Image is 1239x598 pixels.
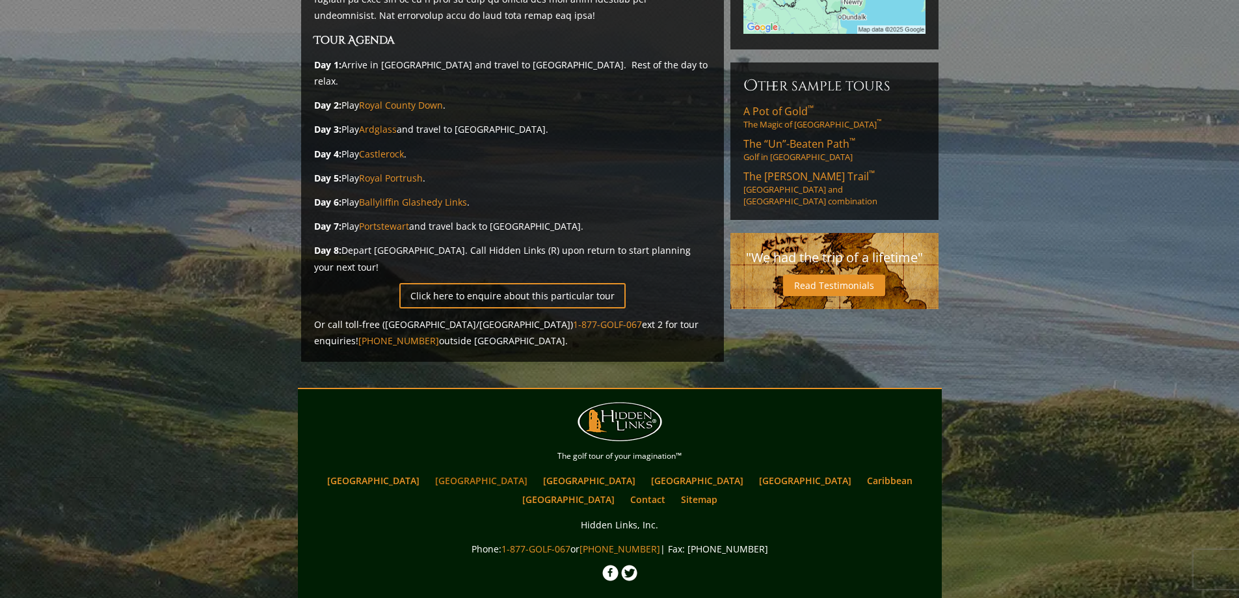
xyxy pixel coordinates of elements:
sup: ™ [808,103,814,114]
a: 1-877-GOLF-067 [573,318,642,331]
a: [GEOGRAPHIC_DATA] [753,471,858,490]
a: [PHONE_NUMBER] [580,543,660,555]
a: Contact [624,490,672,509]
img: Facebook [602,565,619,581]
a: Sitemap [674,490,724,509]
a: Royal Portrush [359,172,423,184]
a: [GEOGRAPHIC_DATA] [645,471,750,490]
a: Read Testimonials [783,275,885,296]
a: 1-877-GOLF-067 [501,543,570,555]
strong: Day 1: [314,59,341,71]
a: The [PERSON_NAME] Trail™[GEOGRAPHIC_DATA] and [GEOGRAPHIC_DATA] combination [743,169,926,207]
strong: Day 8: [314,244,341,256]
sup: ™ [849,135,855,146]
p: Play . [314,146,711,162]
p: Or call toll-free ([GEOGRAPHIC_DATA]/[GEOGRAPHIC_DATA]) ext 2 for tour enquiries! outside [GEOGRA... [314,316,711,349]
strong: Day 7: [314,220,341,232]
a: [GEOGRAPHIC_DATA] [516,490,621,509]
span: The [PERSON_NAME] Trail [743,169,875,183]
a: Click here to enquire about this particular tour [399,283,626,308]
p: Play . [314,170,711,186]
a: [GEOGRAPHIC_DATA] [429,471,534,490]
p: Play and travel back to [GEOGRAPHIC_DATA]. [314,218,711,234]
a: [GEOGRAPHIC_DATA] [537,471,642,490]
strong: Day 4: [314,148,341,160]
p: Hidden Links, Inc. [301,517,939,533]
img: Twitter [621,565,637,581]
a: Ballyliffin Glashedy Links [359,196,467,208]
a: [GEOGRAPHIC_DATA] [321,471,426,490]
a: Ardglass [359,123,397,135]
p: "We had the trip of a lifetime" [743,246,926,269]
a: [PHONE_NUMBER] [358,334,439,347]
p: Play . [314,97,711,113]
span: The “Un”-Beaten Path [743,137,855,151]
a: Royal County Down [359,99,443,111]
p: Play and travel to [GEOGRAPHIC_DATA]. [314,121,711,137]
strong: Day 2: [314,99,341,111]
p: Play . [314,194,711,210]
p: The golf tour of your imagination™ [301,449,939,463]
h6: Other Sample Tours [743,75,926,96]
sup: ™ [877,118,881,126]
p: Phone: or | Fax: [PHONE_NUMBER] [301,541,939,557]
strong: Day 3: [314,123,341,135]
strong: Day 5: [314,172,341,184]
span: A Pot of Gold [743,104,814,118]
sup: ™ [869,168,875,179]
a: Caribbean [860,471,919,490]
a: Castlerock [359,148,404,160]
a: The “Un”-Beaten Path™Golf in [GEOGRAPHIC_DATA] [743,137,926,163]
p: Depart [GEOGRAPHIC_DATA]. Call Hidden Links (R) upon return to start planning your next tour! [314,242,711,275]
a: Portstewart [359,220,409,232]
p: Arrive in [GEOGRAPHIC_DATA] and travel to [GEOGRAPHIC_DATA]. Rest of the day to relax. [314,57,711,89]
strong: Day 6: [314,196,341,208]
a: A Pot of Gold™The Magic of [GEOGRAPHIC_DATA]™ [743,104,926,130]
h3: Tour Agenda [314,32,711,49]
